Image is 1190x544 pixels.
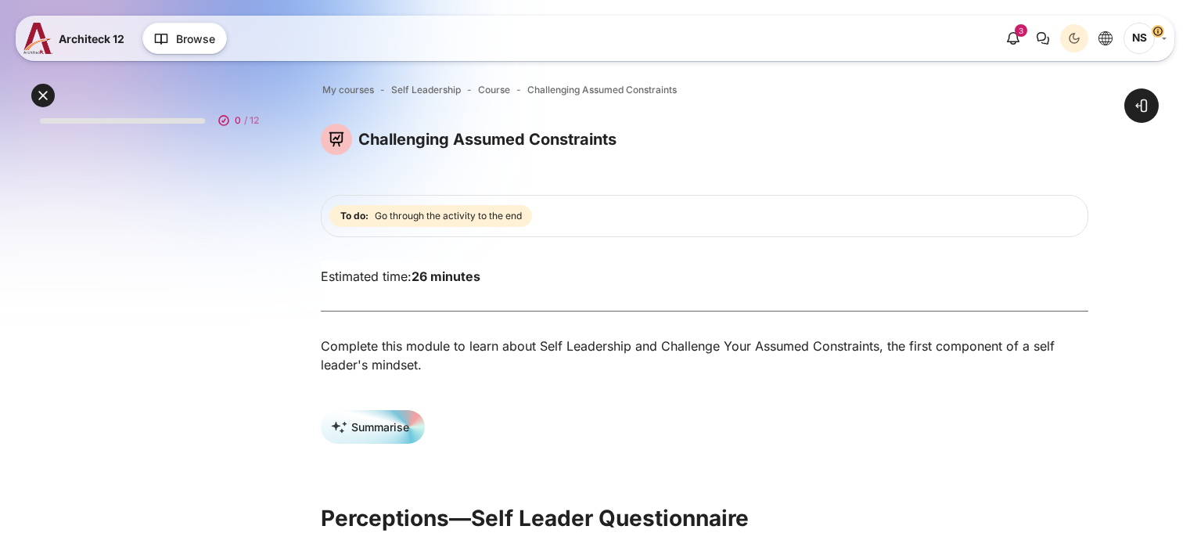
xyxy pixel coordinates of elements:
button: Summarise [321,410,425,444]
a: User menu [1123,23,1167,54]
button: Languages [1091,24,1120,52]
div: Dark Mode [1062,27,1086,50]
span: Architeck 12 [59,31,124,47]
div: Estimated time: [309,267,1100,286]
a: Challenging Assumed Constraints [527,83,677,97]
span: Go through the activity to the end [375,209,522,223]
strong: 26 minutes [412,268,480,284]
button: There are 0 unread conversations [1029,24,1057,52]
button: Browse [142,23,227,54]
h4: Challenging Assumed Constraints [358,129,617,150]
a: Course [478,83,510,97]
span: Browse [176,31,215,47]
div: Show notification window with 3 new notifications [999,24,1027,52]
img: A12 [23,23,52,54]
nav: Navigation bar [321,80,1088,100]
a: A12 A12 Architeck 12 [23,23,131,54]
a: Start of main content [321,503,1088,504]
h2: Perceptions—Self Leader Questionnaire [321,504,1088,532]
a: Self Leadership [391,83,461,97]
button: Light Mode Dark Mode [1060,24,1088,52]
div: Complete this module to learn about Self Leadership and Challenge Your Assumed Constraints, the f... [321,337,1088,374]
div: Completion requirements for Challenging Assumed Constraints [329,202,535,230]
div: 3 [1015,24,1027,37]
span: / 12 [244,113,259,128]
strong: To do: [340,209,369,223]
span: 0 [235,113,241,128]
span: Nutchanart Suparakkiat [1123,23,1155,54]
a: My courses [322,83,374,97]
